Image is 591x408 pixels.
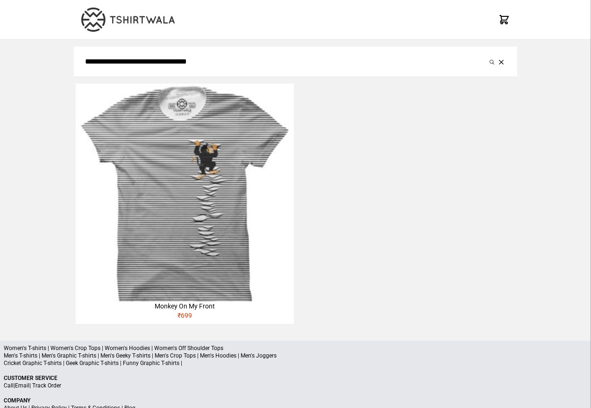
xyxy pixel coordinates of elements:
[76,311,293,324] div: ₹ 699
[15,382,29,389] a: Email
[4,344,587,352] p: Women's T-shirts | Women's Crop Tops | Women's Hoodies | Women's Off Shoulder Tops
[4,382,587,389] p: | |
[76,84,293,324] a: Monkey On My Front₹699
[4,374,587,382] p: Customer Service
[4,352,587,359] p: Men's T-shirts | Men's Graphic T-shirts | Men's Geeky T-shirts | Men's Crop Tops | Men's Hoodies ...
[487,56,497,67] button: Submit your search query.
[81,7,175,32] img: TW-LOGO-400-104.png
[497,56,506,67] button: Clear the search query.
[76,84,293,301] img: monkey-climbing-320x320.jpg
[4,397,587,404] p: Company
[4,382,14,389] a: Call
[76,301,293,311] div: Monkey On My Front
[32,382,61,389] a: Track Order
[4,359,587,367] p: Cricket Graphic T-shirts | Geek Graphic T-shirts | Funny Graphic T-shirts |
